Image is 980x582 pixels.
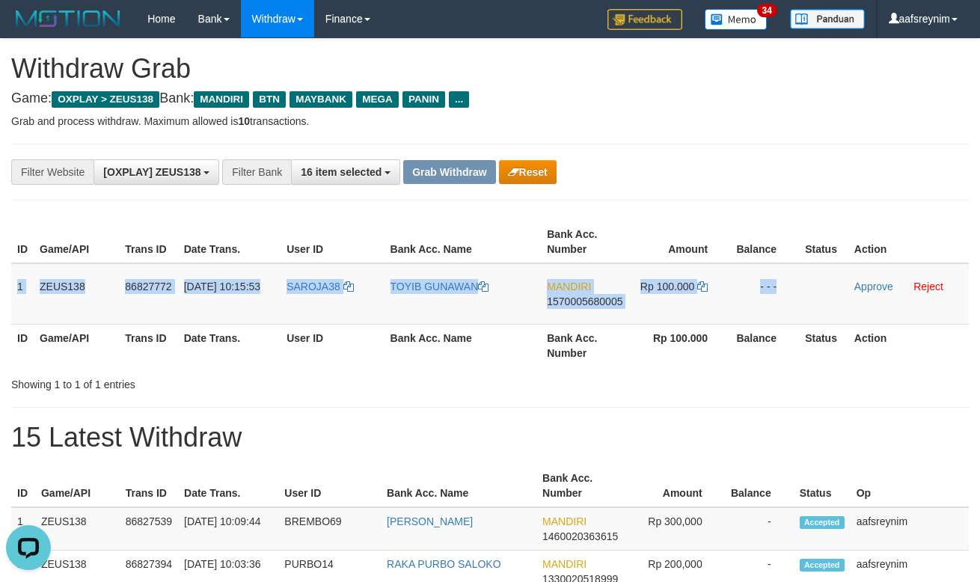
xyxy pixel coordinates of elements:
span: 16 item selected [301,166,382,178]
span: Rp 100.000 [640,281,694,292]
div: Filter Bank [222,159,291,185]
span: MAYBANK [290,91,352,108]
span: OXPLAY > ZEUS138 [52,91,159,108]
th: ID [11,221,34,263]
th: Status [799,221,848,263]
th: User ID [281,221,384,263]
th: Bank Acc. Name [381,465,536,507]
h4: Game: Bank: [11,91,969,106]
span: PANIN [402,91,445,108]
th: ID [11,324,34,367]
span: SAROJA38 [287,281,340,292]
span: [DATE] 10:15:53 [184,281,260,292]
a: SAROJA38 [287,281,353,292]
button: Open LiveChat chat widget [6,6,51,51]
th: Amount [624,465,724,507]
span: [OXPLAY] ZEUS138 [103,166,200,178]
td: ZEUS138 [34,263,119,325]
th: Bank Acc. Number [541,221,628,263]
th: Trans ID [119,221,177,263]
span: Accepted [800,559,845,572]
td: 86827539 [120,507,178,551]
h1: 15 Latest Withdraw [11,423,969,453]
img: MOTION_logo.png [11,7,125,30]
th: Op [851,465,969,507]
td: - [725,507,794,551]
th: Game/API [34,221,119,263]
a: TOYIB GUNAWAN [391,281,489,292]
th: ID [11,465,35,507]
th: Trans ID [119,324,177,367]
a: Copy 100000 to clipboard [697,281,708,292]
td: [DATE] 10:09:44 [178,507,278,551]
img: panduan.png [790,9,865,29]
th: Action [848,324,969,367]
button: [OXPLAY] ZEUS138 [94,159,219,185]
th: Date Trans. [178,465,278,507]
span: Copy 1570005680005 to clipboard [547,295,622,307]
th: Bank Acc. Number [541,324,628,367]
div: Showing 1 to 1 of 1 entries [11,371,397,392]
a: Approve [854,281,893,292]
th: Balance [730,324,799,367]
th: Rp 100.000 [628,324,730,367]
a: RAKA PURBO SALOKO [387,558,501,570]
td: 1 [11,263,34,325]
th: Date Trans. [178,221,281,263]
th: User ID [281,324,384,367]
td: aafsreynim [851,507,969,551]
div: Filter Website [11,159,94,185]
th: Game/API [34,324,119,367]
span: 86827772 [125,281,171,292]
th: Action [848,221,969,263]
span: Copy 1460020363615 to clipboard [542,530,618,542]
td: ZEUS138 [35,507,120,551]
th: Balance [725,465,794,507]
img: Button%20Memo.svg [705,9,768,30]
th: Balance [730,221,799,263]
th: Game/API [35,465,120,507]
th: Status [794,465,851,507]
span: ... [449,91,469,108]
span: MANDIRI [547,281,591,292]
td: - - - [730,263,799,325]
strong: 10 [238,115,250,127]
button: Grab Withdraw [403,160,495,184]
th: Amount [628,221,730,263]
th: Status [799,324,848,367]
span: BTN [253,91,286,108]
button: Reset [499,160,557,184]
h1: Withdraw Grab [11,54,969,84]
th: Trans ID [120,465,178,507]
span: MANDIRI [194,91,249,108]
th: Date Trans. [178,324,281,367]
th: User ID [278,465,381,507]
span: Accepted [800,516,845,529]
td: BREMBO69 [278,507,381,551]
td: 1 [11,507,35,551]
p: Grab and process withdraw. Maximum allowed is transactions. [11,114,969,129]
button: 16 item selected [291,159,400,185]
th: Bank Acc. Name [385,324,542,367]
td: Rp 300,000 [624,507,724,551]
span: MEGA [356,91,399,108]
th: Bank Acc. Number [536,465,624,507]
a: Reject [913,281,943,292]
span: MANDIRI [542,558,587,570]
th: Bank Acc. Name [385,221,542,263]
span: 34 [757,4,777,17]
a: [PERSON_NAME] [387,515,473,527]
span: MANDIRI [542,515,587,527]
img: Feedback.jpg [607,9,682,30]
